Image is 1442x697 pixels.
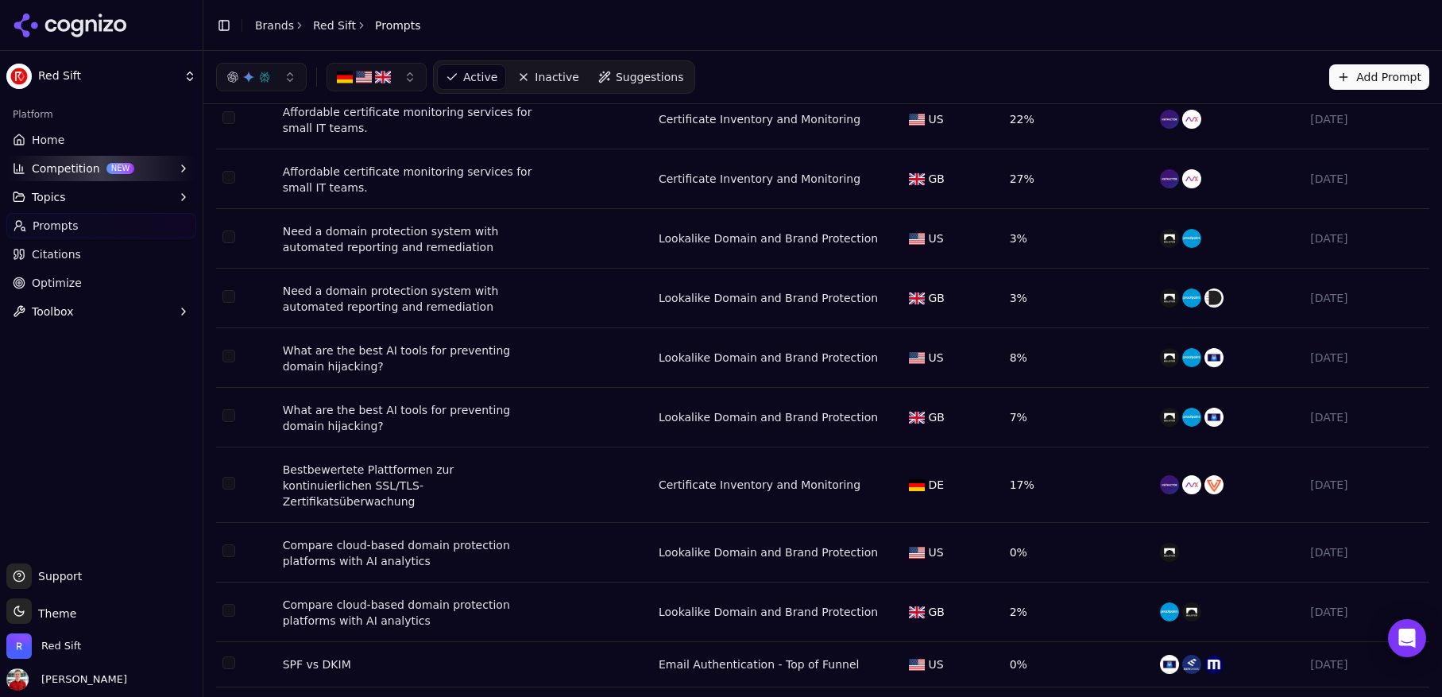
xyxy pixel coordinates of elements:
[283,402,537,434] div: What are the best AI tools for preventing domain hijacking?
[283,656,351,672] div: SPF vs DKIM
[1310,111,1423,127] div: [DATE]
[1160,288,1179,308] img: bolster
[283,283,537,315] a: Need a domain protection system with automated reporting and remediation
[106,163,135,174] span: NEW
[1310,230,1423,246] div: [DATE]
[1310,656,1423,672] div: [DATE]
[909,479,925,491] img: DE flag
[32,132,64,148] span: Home
[909,114,925,126] img: US flag
[222,171,235,184] button: Select row 59
[1010,350,1147,366] div: 8%
[1160,655,1179,674] img: valimail
[928,350,943,366] span: US
[1182,229,1201,248] img: proofpoint
[928,111,943,127] span: US
[1182,110,1201,129] img: appviewx
[437,64,506,90] a: Active
[1182,602,1201,621] img: bolster
[1310,290,1423,306] div: [DATE]
[1160,348,1179,367] img: bolster
[928,656,943,672] span: US
[659,477,860,493] div: Certificate Inventory and Monitoring
[590,64,692,90] a: Suggestions
[32,161,100,176] span: Competition
[283,104,537,136] div: Affordable certificate monitoring services for small IT teams.
[1329,64,1429,90] button: Add Prompt
[659,656,859,672] a: Email Authentication - Top of Funnel
[1010,290,1147,306] div: 3%
[35,672,127,687] span: [PERSON_NAME]
[928,604,944,620] span: GB
[32,246,81,262] span: Citations
[463,69,497,85] span: Active
[535,69,579,85] span: Inactive
[1010,230,1147,246] div: 3%
[1160,475,1179,494] img: keyfactor
[1160,229,1179,248] img: bolster
[1010,477,1147,493] div: 17%
[659,409,878,425] a: Lookalike Domain and Brand Protection
[1160,169,1179,188] img: keyfactor
[1160,602,1179,621] img: proofpoint
[928,290,944,306] span: GB
[222,544,235,557] button: Select row 65
[222,230,235,243] button: Select row 60
[283,223,537,255] a: Need a domain protection system with automated reporting and remediation
[909,233,925,245] img: US flag
[33,218,79,234] span: Prompts
[909,412,925,424] img: GB flag
[1182,288,1201,308] img: proofpoint
[1182,169,1201,188] img: appviewx
[659,604,878,620] a: Lookalike Domain and Brand Protection
[255,19,294,32] a: Brands
[32,189,66,205] span: Topics
[6,668,127,691] button: Open user button
[659,230,878,246] div: Lookalike Domain and Brand Protection
[6,102,196,127] div: Platform
[375,17,421,33] span: Prompts
[38,69,177,83] span: Red Sift
[6,64,32,89] img: Red Sift
[659,171,860,187] a: Certificate Inventory and Monitoring
[222,409,235,422] button: Select row 63
[1010,409,1147,425] div: 7%
[909,547,925,559] img: US flag
[659,290,878,306] a: Lookalike Domain and Brand Protection
[283,597,537,629] a: Compare cloud-based domain protection platforms with AI analytics
[1010,544,1147,560] div: 0%
[1182,348,1201,367] img: proofpoint
[222,604,235,617] button: Select row 66
[1160,543,1179,562] img: bolster
[909,659,925,671] img: US flag
[6,156,196,181] button: CompetitionNEW
[222,350,235,362] button: Select row 62
[32,568,82,584] span: Support
[283,343,537,374] a: What are the best AI tools for preventing domain hijacking?
[6,242,196,267] a: Citations
[222,656,235,669] button: Select row 67
[283,537,537,569] a: Compare cloud-based domain protection platforms with AI analytics
[1182,475,1201,494] img: appviewx
[32,275,82,291] span: Optimize
[222,290,235,303] button: Select row 61
[1310,604,1423,620] div: [DATE]
[41,639,81,653] span: Red Sift
[909,173,925,185] img: GB flag
[928,409,944,425] span: GB
[6,270,196,296] a: Optimize
[283,164,537,196] a: Affordable certificate monitoring services for small IT teams.
[1010,111,1147,127] div: 22%
[509,64,587,90] a: Inactive
[6,213,196,238] a: Prompts
[1182,408,1201,427] img: proofpoint
[32,304,74,319] span: Toolbox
